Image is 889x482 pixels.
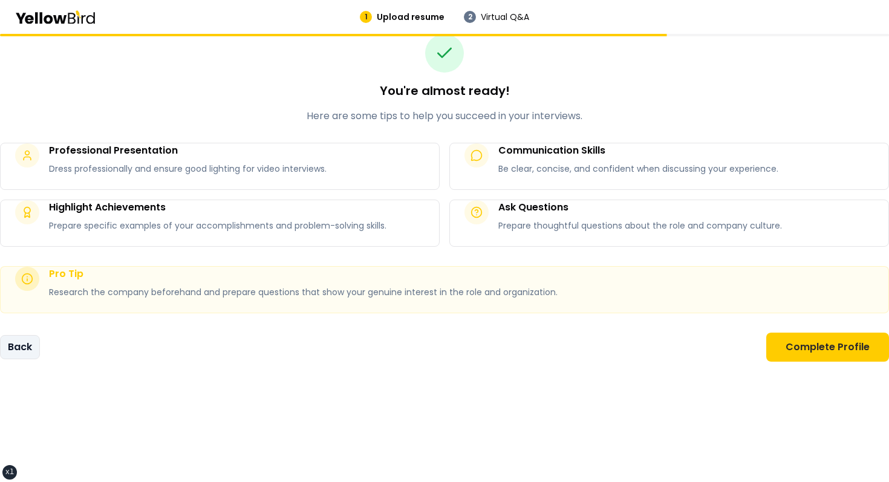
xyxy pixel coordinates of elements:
[360,11,372,23] div: 1
[49,286,558,298] p: Research the company beforehand and prepare questions that show your genuine interest in the role...
[464,11,476,23] div: 2
[49,220,386,232] p: Prepare specific examples of your accomplishments and problem-solving skills.
[498,220,782,232] p: Prepare thoughtful questions about the role and company culture.
[498,163,778,175] p: Be clear, concise, and confident when discussing your experience.
[498,200,782,215] h3: Ask Questions
[5,467,14,477] div: xl
[377,11,444,23] span: Upload resume
[766,333,889,362] button: Complete Profile
[49,143,327,158] h3: Professional Presentation
[49,267,558,281] h3: Pro Tip
[49,200,386,215] h3: Highlight Achievements
[498,143,778,158] h3: Communication Skills
[49,163,327,175] p: Dress professionally and ensure good lighting for video interviews.
[481,11,529,23] span: Virtual Q&A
